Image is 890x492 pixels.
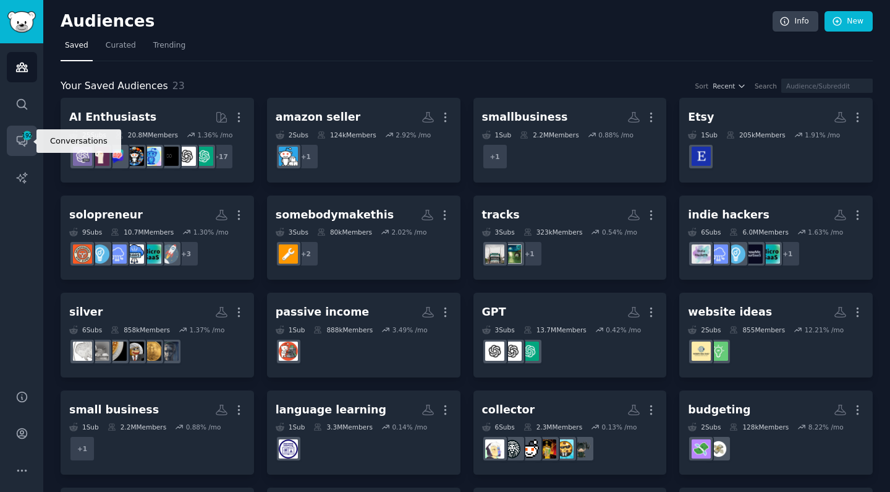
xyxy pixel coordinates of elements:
div: 323k Members [523,228,583,236]
div: somebodymakethis [276,207,394,223]
a: Info [773,11,818,32]
div: 858k Members [111,326,170,334]
img: Entrepreneur [90,244,109,264]
img: SilverSurfer [159,342,179,361]
img: budget [709,439,728,459]
img: Gold [142,342,161,361]
div: 25 Sub s [69,131,106,139]
img: MangaCollectors [537,439,556,459]
div: + 17 [208,144,234,170]
div: GPT [482,304,506,320]
a: website ideas2Subs855Members12.21% /mowebsite_ideasWebsiteIdeaDaily [679,293,873,378]
img: SaaSSolopreneurs [125,244,144,264]
img: LocalLLaMA [90,147,109,166]
div: collector [482,402,535,418]
img: microsaas [142,244,161,264]
img: the_collector_lewds [485,439,504,459]
img: languagelearning [279,439,298,459]
img: DriveByTruckers [502,244,522,264]
div: 3 Sub s [482,228,515,236]
button: Recent [713,82,746,90]
div: AI Enthusiasts [69,110,156,125]
a: indie hackers6Subs6.0MMembers1.63% /mo+1microsaasShowMeYourSaaSEntrepreneurSaaSindiehackers [679,196,873,280]
div: indie hackers [688,207,769,223]
div: 3 Sub s [276,228,308,236]
a: solopreneur9Subs10.7MMembers1.30% /mo+3startupsmicrosaasSaaSSolopreneursSaaSEntrepreneurEntrepren... [61,196,254,280]
img: microsaas [761,244,780,264]
img: budgetingforbeginners [692,439,711,459]
div: 1.37 % /mo [189,326,224,334]
img: ChatGPTPro [73,147,92,166]
div: + 1 [293,144,319,170]
div: smallbusiness [482,110,568,125]
a: AI Enthusiasts25Subs20.8MMembers1.36% /mo+17ChatGPTOpenAIArtificialInteligenceartificialaiArtChat... [61,98,254,183]
span: 192 [22,131,33,140]
img: passive_income [279,342,298,361]
a: collector6Subs2.3MMembers0.13% /moCollectorCorpsCookieCollectorMangaCollectorsgamecollectingwatch... [473,391,667,475]
a: Etsy1Sub205kMembers1.91% /moEtsySellers [679,98,873,183]
a: Saved [61,36,93,61]
img: watchCollector [502,439,522,459]
div: 20.8M Members [115,131,178,139]
div: 9 Sub s [69,228,102,236]
span: 23 [172,80,185,92]
div: 0.13 % /mo [602,423,637,431]
span: Saved [65,40,88,51]
a: budgeting2Subs128kMembers8.22% /mobudgetbudgetingforbeginners [679,391,873,475]
div: 6 Sub s [482,423,515,431]
div: 3.3M Members [313,423,372,431]
img: CollectorCorps [572,439,591,459]
div: 6 Sub s [69,326,102,334]
img: AmazonFBA [279,147,298,166]
span: Trending [153,40,185,51]
img: gamecollecting [520,439,539,459]
a: passive income1Sub888kMembers3.49% /mopassive_income [267,293,460,378]
div: 0.88 % /mo [598,131,634,139]
img: startups [159,244,179,264]
div: silver [69,304,103,320]
div: passive income [276,304,370,320]
img: Silver [90,342,109,361]
a: GPT3Subs13.7MMembers0.42% /moChatGPTOpenAIGPTStore [473,293,667,378]
div: 2 Sub s [688,423,721,431]
img: Silverbugs [73,342,92,361]
img: aiArt [125,147,144,166]
a: amazon seller2Subs124kMembers2.92% /mo+1AmazonFBA [267,98,460,183]
div: 0.88 % /mo [186,423,221,431]
a: tracks3Subs323kMembers0.54% /mo+1DriveByTruckersTruckers [473,196,667,280]
div: 888k Members [313,326,373,334]
span: Recent [713,82,735,90]
div: + 3 [173,241,199,267]
img: GPTStore [485,342,504,361]
div: + 1 [69,436,95,462]
img: Truckers [485,244,504,264]
div: 13.7M Members [523,326,587,334]
img: WebsiteIdeaDaily [692,342,711,361]
div: Etsy [688,110,714,125]
div: solopreneur [69,207,143,223]
div: Search [755,82,777,90]
div: 3 Sub s [482,326,515,334]
div: 1.36 % /mo [197,131,232,139]
a: 192 [7,126,37,156]
img: SomebodyMakeThis [279,244,298,264]
div: 124k Members [317,131,376,139]
div: + 1 [517,241,543,267]
a: silver6Subs858kMembers1.37% /moSilverSurferGoldWallstreetsilverPmsforsaleSilverSilverbugs [61,293,254,378]
a: New [824,11,873,32]
img: indiehackers [692,244,711,264]
div: 3.49 % /mo [392,326,428,334]
div: 6 Sub s [688,228,721,236]
span: Curated [106,40,136,51]
div: 1.30 % /mo [193,228,229,236]
div: 0.54 % /mo [602,228,637,236]
div: + 1 [774,241,800,267]
a: smallbusiness1Sub2.2MMembers0.88% /mo+1 [473,98,667,183]
img: GummySearch logo [7,11,36,33]
span: Your Saved Audiences [61,79,168,94]
div: budgeting [688,402,750,418]
div: 1 Sub [688,131,718,139]
input: Audience/Subreddit [781,79,873,93]
div: tracks [482,207,520,223]
a: language learning1Sub3.3MMembers0.14% /molanguagelearning [267,391,460,475]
